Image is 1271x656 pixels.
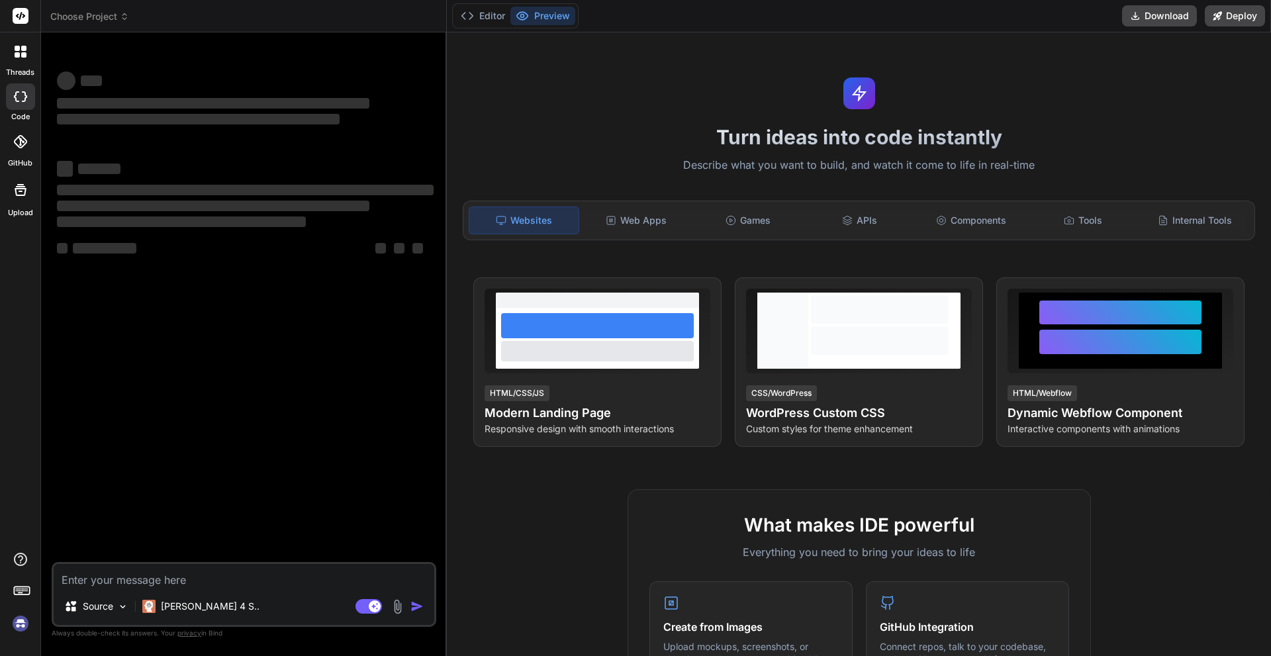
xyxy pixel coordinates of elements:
h4: Create from Images [663,619,839,635]
p: Everything you need to bring your ideas to life [649,544,1069,560]
label: GitHub [8,158,32,169]
span: ‌ [57,185,434,195]
h4: Modern Landing Page [485,404,710,422]
h4: Dynamic Webflow Component [1008,404,1233,422]
span: ‌ [375,243,386,254]
p: [PERSON_NAME] 4 S.. [161,600,259,613]
span: ‌ [57,161,73,177]
div: HTML/Webflow [1008,385,1077,401]
img: attachment [390,599,405,614]
p: Describe what you want to build, and watch it come to life in real-time [455,157,1263,174]
p: Source [83,600,113,613]
div: Tools [1029,207,1138,234]
p: Custom styles for theme enhancement [746,422,972,436]
span: ‌ [57,98,369,109]
div: Internal Tools [1140,207,1249,234]
p: Responsive design with smooth interactions [485,422,710,436]
div: Websites [469,207,579,234]
span: Choose Project [50,10,129,23]
p: Interactive components with animations [1008,422,1233,436]
div: Components [917,207,1026,234]
img: icon [410,600,424,613]
div: HTML/CSS/JS [485,385,549,401]
span: ‌ [81,75,102,86]
span: ‌ [57,201,369,211]
img: Pick Models [117,601,128,612]
span: ‌ [394,243,404,254]
button: Download [1122,5,1197,26]
span: ‌ [412,243,423,254]
span: ‌ [57,71,75,90]
h4: WordPress Custom CSS [746,404,972,422]
h1: Turn ideas into code instantly [455,125,1263,149]
span: ‌ [57,114,340,124]
h2: What makes IDE powerful [649,511,1069,539]
span: ‌ [73,243,136,254]
img: signin [9,612,32,635]
button: Editor [455,7,510,25]
div: CSS/WordPress [746,385,817,401]
span: ‌ [78,164,120,174]
p: Always double-check its answers. Your in Bind [52,627,436,639]
img: Claude 4 Sonnet [142,600,156,613]
label: threads [6,67,34,78]
div: APIs [805,207,914,234]
div: Web Apps [582,207,691,234]
button: Deploy [1205,5,1265,26]
button: Preview [510,7,575,25]
span: ‌ [57,216,306,227]
label: code [11,111,30,122]
h4: GitHub Integration [880,619,1055,635]
span: privacy [177,629,201,637]
span: ‌ [57,243,68,254]
label: Upload [8,207,33,218]
div: Games [694,207,803,234]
